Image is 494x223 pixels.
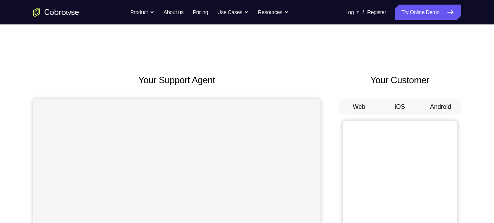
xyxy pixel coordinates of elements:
a: About us [164,5,183,20]
button: Use Cases [217,5,249,20]
button: Resources [258,5,289,20]
a: Pricing [193,5,208,20]
a: Log In [345,5,360,20]
a: Register [367,5,386,20]
a: Try Online Demo [395,5,461,20]
button: Web [339,99,380,115]
button: Android [420,99,461,115]
button: iOS [379,99,420,115]
button: Product [130,5,154,20]
h2: Your Support Agent [33,73,321,87]
h2: Your Customer [339,73,461,87]
a: Go to the home page [33,8,79,17]
span: / [363,8,364,17]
